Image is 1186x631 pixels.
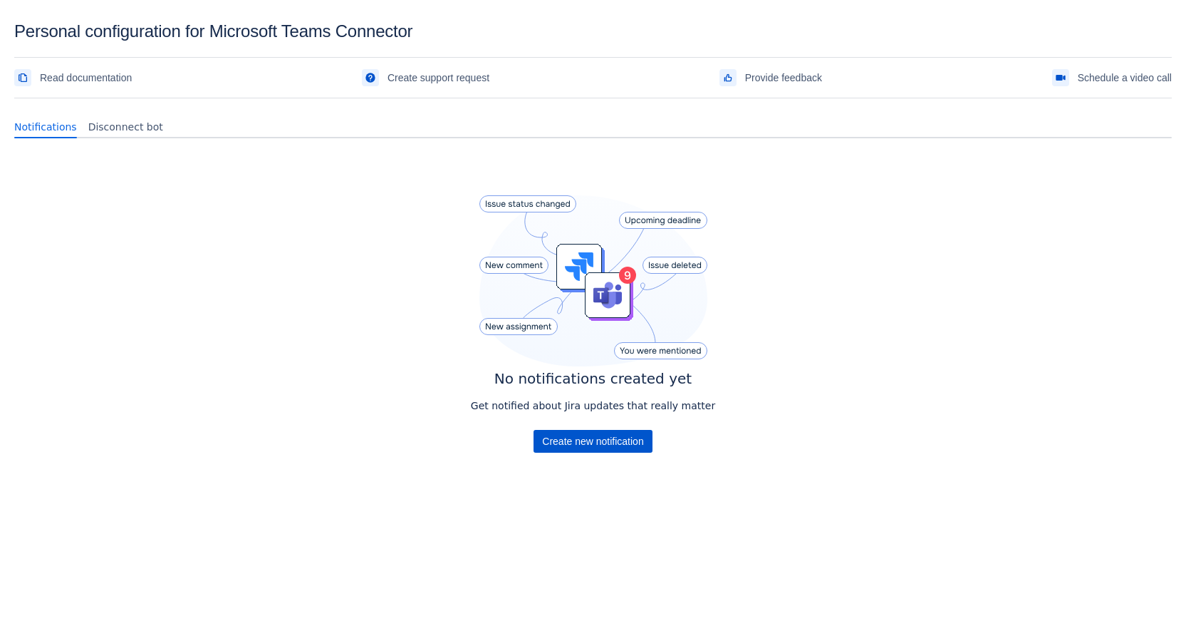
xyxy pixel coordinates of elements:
[362,66,489,89] a: Create support request
[40,66,132,89] span: Read documentation
[88,120,163,134] span: Disconnect bot
[365,72,376,83] span: support
[387,66,489,89] span: Create support request
[14,21,1172,41] div: Personal configuration for Microsoft Teams Connector
[745,66,822,89] span: Provide feedback
[14,66,132,89] a: Read documentation
[1055,72,1066,83] span: videoCall
[17,72,28,83] span: documentation
[722,72,734,83] span: feedback
[471,370,715,387] h4: No notifications created yet
[719,66,822,89] a: Provide feedback
[534,430,652,453] div: Button group
[542,430,643,453] span: Create new notification
[1052,66,1172,89] a: Schedule a video call
[534,430,652,453] button: Create new notification
[14,120,77,134] span: Notifications
[1078,66,1172,89] span: Schedule a video call
[471,399,715,413] p: Get notified about Jira updates that really matter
